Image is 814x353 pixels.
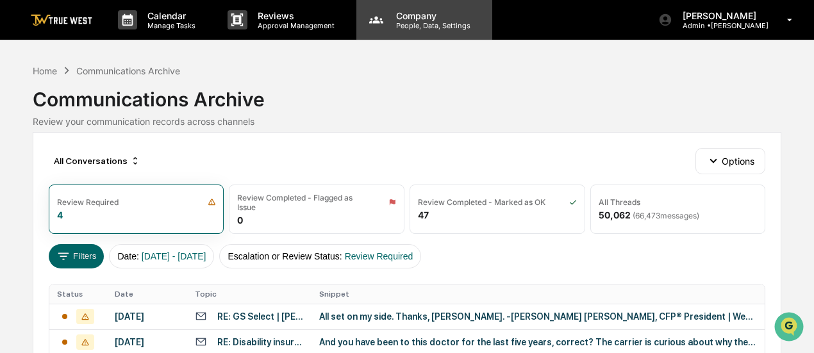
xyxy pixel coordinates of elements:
[569,198,577,206] img: icon
[8,180,86,203] a: 🔎Data Lookup
[599,197,640,207] div: All Threads
[93,162,103,172] div: 🗄️
[13,186,23,197] div: 🔎
[695,148,765,174] button: Options
[247,10,341,21] p: Reviews
[388,198,396,206] img: icon
[128,217,155,226] span: Pylon
[109,244,214,268] button: Date:[DATE] - [DATE]
[33,78,781,111] div: Communications Archive
[386,10,477,21] p: Company
[672,21,768,30] p: Admin • [PERSON_NAME]
[90,216,155,226] a: Powered byPylon
[208,198,216,206] img: icon
[26,161,83,174] span: Preclearance
[311,284,765,304] th: Snippet
[106,161,159,174] span: Attestations
[31,14,92,26] img: logo
[13,26,233,47] p: How can we help?
[33,116,781,127] div: Review your communication records across channels
[137,21,202,30] p: Manage Tasks
[13,97,36,120] img: 1746055101610-c473b297-6a78-478c-a979-82029cc54cd1
[137,10,202,21] p: Calendar
[8,156,88,179] a: 🖐️Preclearance
[218,101,233,117] button: Start new chat
[247,21,341,30] p: Approval Management
[44,97,210,110] div: Start new chat
[345,251,413,261] span: Review Required
[187,284,311,304] th: Topic
[386,21,477,30] p: People, Data, Settings
[107,284,187,304] th: Date
[219,244,421,268] button: Escalation or Review Status:Review Required
[237,215,243,226] div: 0
[773,311,808,345] iframe: Open customer support
[33,65,57,76] div: Home
[217,311,303,322] div: RE: GS Select | [PERSON_NAME] | App 86978
[142,251,206,261] span: [DATE] - [DATE]
[49,151,145,171] div: All Conversations
[418,209,429,220] div: 47
[599,209,699,220] div: 50,062
[319,311,757,322] div: All set on my side. Thanks, [PERSON_NAME]. -[PERSON_NAME] [PERSON_NAME], CFP® President | Wealth ...
[217,337,303,347] div: RE: Disability insurance progress
[76,65,180,76] div: Communications Archive
[115,337,179,347] div: [DATE]
[44,110,162,120] div: We're available if you need us!
[633,211,699,220] span: ( 66,473 messages)
[115,311,179,322] div: [DATE]
[672,10,768,21] p: [PERSON_NAME]
[49,284,108,304] th: Status
[237,193,372,212] div: Review Completed - Flagged as Issue
[319,337,757,347] div: And you have been to this doctor for the last five years, correct? The carrier is curious about w...
[57,209,63,220] div: 4
[26,185,81,198] span: Data Lookup
[418,197,545,207] div: Review Completed - Marked as OK
[57,197,119,207] div: Review Required
[88,156,164,179] a: 🗄️Attestations
[49,244,104,268] button: Filters
[13,162,23,172] div: 🖐️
